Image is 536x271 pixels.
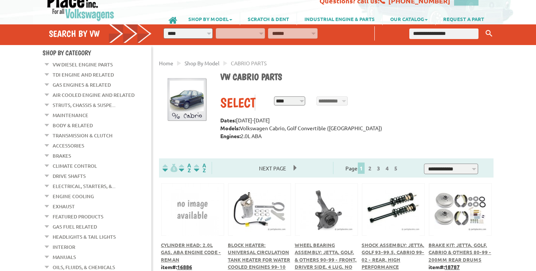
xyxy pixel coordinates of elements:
[384,165,391,172] a: 4
[392,165,399,172] a: 5
[445,263,460,270] u: 18787
[436,12,492,25] a: REQUEST A PART
[53,100,115,110] a: Struts, Chassis & Suspe...
[49,28,152,39] h4: Search by VW
[53,232,116,242] a: Headlights & Tail Lights
[53,181,115,191] a: Electrical, Starters, &...
[362,242,424,270] a: Shock Assembly: Jetta, Golf 93-99.5, Cabrio 99-02 - Rear, High Performance
[53,171,86,181] a: Drive Shafts
[53,151,71,161] a: Brakes
[177,164,192,172] img: Sort by Headline
[177,263,192,270] u: 16886
[483,27,495,40] button: Keyword Search
[358,163,365,174] span: 1
[220,116,488,148] p: [DATE]-[DATE] Volkswagen Cabrio, Golf Convertible ([GEOGRAPHIC_DATA]) 2.0L ABA
[383,12,435,25] a: OUR CATALOG
[53,70,114,80] a: TDI Engine and Related
[251,163,294,174] span: Next Page
[162,164,177,172] img: filterpricelow.svg
[53,191,94,201] a: Engine Cooling
[53,212,103,221] a: Featured Products
[53,161,97,171] a: Climate Control
[53,222,97,232] a: Gas Fuel Related
[53,202,75,211] a: Exhaust
[53,242,75,252] a: Interior
[240,12,297,25] a: SCRATCH & DENT
[231,60,266,66] span: CABRIO PARTS
[181,12,240,25] a: SHOP BY MODEL
[192,164,207,172] img: Sort by Sales Rank
[428,242,491,263] a: Brake Kit: Jetta, Golf, Cabrio & Others 80-99 - 200mm Rear Drums
[375,165,382,172] a: 3
[185,60,220,66] a: Shop By Model
[53,110,88,120] a: Maintenance
[53,90,135,100] a: Air Cooled Engine and Related
[220,125,240,131] strong: Models:
[53,60,113,69] a: VW Diesel Engine Parts
[161,263,192,270] b: item#:
[220,132,241,139] strong: Engines:
[366,165,373,172] a: 2
[333,162,412,174] div: Page
[53,80,111,90] a: Gas Engines & Related
[228,242,290,270] a: Block Heater: Universal Circulation Tank Heater For Water Cooled Engines 99-10
[53,252,76,262] a: Manuals
[220,71,488,83] h1: VW Cabrio parts
[159,60,173,66] a: Home
[42,49,151,57] h4: Shop By Category
[251,165,294,172] a: Next Page
[428,263,460,270] b: item#:
[220,95,255,111] div: Select
[53,120,93,130] a: Body & Related
[53,131,112,140] a: Transmission & Clutch
[297,12,382,25] a: INDUSTRIAL ENGINE & PARTS
[53,141,84,151] a: Accessories
[220,117,236,123] strong: Dates:
[165,78,209,122] img: Cabrio
[161,242,221,263] a: Cylinder Head: 2.0L Gas, ABA Engine Code - Reman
